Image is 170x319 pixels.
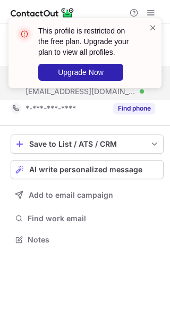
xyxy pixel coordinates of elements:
[11,211,164,226] button: Find work email
[38,26,136,57] header: This profile is restricted on the free plan. Upgrade your plan to view all profiles.
[16,26,33,43] img: error
[58,68,104,77] span: Upgrade Now
[28,235,159,245] span: Notes
[38,64,123,81] button: Upgrade Now
[11,135,164,154] button: save-profile-one-click
[11,160,164,179] button: AI write personalized message
[113,103,155,114] button: Reveal Button
[11,6,74,19] img: ContactOut v5.3.10
[11,232,164,247] button: Notes
[11,186,164,205] button: Add to email campaign
[28,214,159,223] span: Find work email
[29,140,145,148] div: Save to List / ATS / CRM
[29,165,142,174] span: AI write personalized message
[29,191,113,199] span: Add to email campaign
